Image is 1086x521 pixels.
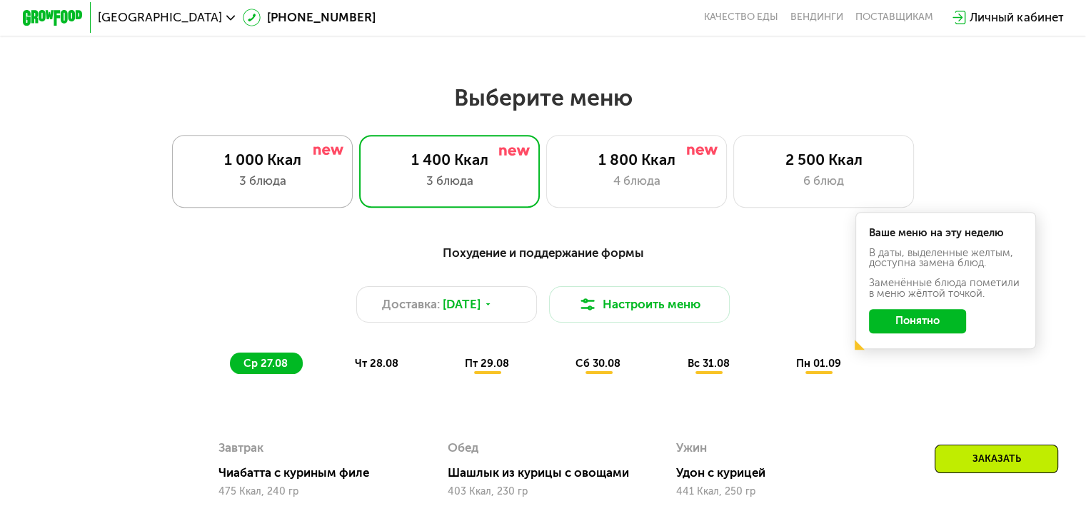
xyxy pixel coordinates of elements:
a: [PHONE_NUMBER] [243,9,376,26]
a: Качество еды [704,11,778,24]
div: Личный кабинет [970,9,1063,26]
span: сб 30.08 [575,357,620,370]
div: Ваше меню на эту неделю [869,228,1023,238]
span: Доставка: [382,295,440,313]
span: пн 01.09 [796,357,841,370]
div: 3 блюда [188,172,337,190]
button: Понятно [869,309,966,333]
span: пт 29.08 [465,357,509,370]
button: Настроить меню [549,286,730,323]
div: 1 400 Ккал [375,151,524,168]
div: поставщикам [855,11,933,24]
div: Похудение и поддержание формы [96,243,990,262]
h2: Выберите меню [49,84,1038,112]
span: ср 27.08 [243,357,288,370]
div: 3 блюда [375,172,524,190]
span: вс 31.08 [687,357,729,370]
a: Вендинги [790,11,843,24]
div: 4 блюда [562,172,711,190]
div: 6 блюд [749,172,898,190]
div: 2 500 Ккал [749,151,898,168]
div: Заменённые блюда пометили в меню жёлтой точкой. [869,278,1023,299]
span: чт 28.08 [354,357,398,370]
div: В даты, выделенные желтым, доступна замена блюд. [869,248,1023,269]
span: [GEOGRAPHIC_DATA] [98,11,222,24]
div: 1 800 Ккал [562,151,711,168]
div: Заказать [935,445,1058,473]
div: 1 000 Ккал [188,151,337,168]
span: [DATE] [443,295,481,313]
